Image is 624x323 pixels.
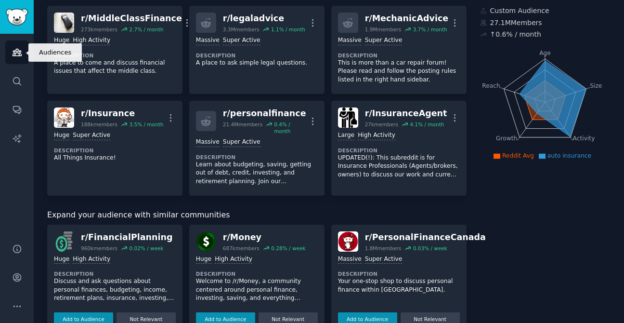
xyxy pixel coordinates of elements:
img: MiddleClassFinance [54,13,74,33]
div: Massive [196,138,220,147]
div: High Activity [358,131,395,140]
dt: Description [196,52,318,59]
div: Massive [196,36,220,45]
div: 0.28 % / week [271,245,305,252]
div: 21.4M members [223,121,262,135]
div: 1.8M members [365,245,402,252]
a: r/MechanicAdvice1.9Mmembers3.7% / monthMassiveSuper ActiveDescriptionThis is more than a car repa... [331,6,467,94]
p: A place to come and discuss financial issues that affect the middle class. [54,59,176,76]
a: InsuranceAgentr/InsuranceAgent27kmembers4.1% / monthLargeHigh ActivityDescriptionUPDATED(!): This... [331,101,467,196]
p: This is more than a car repair forum! Please read and follow the posting rules listed in the righ... [338,59,460,84]
img: Money [196,231,216,252]
p: A place to ask simple legal questions. [196,59,318,67]
div: 273k members [81,26,117,33]
div: 960k members [81,245,117,252]
p: Learn about budgeting, saving, getting out of debt, credit, investing, and retirement planning. J... [196,161,318,186]
p: All Things Insurance! [54,154,176,162]
a: r/personalfinance21.4Mmembers0.4% / monthMassiveSuper ActiveDescriptionLearn about budgeting, sav... [189,101,325,196]
p: Discuss and ask questions about personal finances, budgeting, income, retirement plans, insurance... [54,277,176,303]
a: r/legaladvice3.3Mmembers1.1% / monthMassiveSuper ActiveDescriptionA place to ask simple legal que... [189,6,325,94]
div: Huge [54,255,69,264]
dt: Description [338,52,460,59]
div: 0.03 % / week [413,245,447,252]
div: Super Active [223,36,260,45]
div: High Activity [73,36,110,45]
div: Massive [338,255,362,264]
div: 1.1 % / month [271,26,305,33]
div: 4.1 % / month [410,121,444,128]
img: InsuranceAgent [338,108,358,128]
div: 2.7 % / month [129,26,163,33]
a: MiddleClassFinancer/MiddleClassFinance273kmembers2.7% / monthHugeHigh ActivityDescriptionA place ... [47,6,182,94]
img: Insurance [54,108,74,128]
img: GummySearch logo [6,9,28,26]
div: 1.9M members [365,26,402,33]
p: UPDATED(!): This subreddit is for Insurance Professionals (Agents/brokers, owners) to discuss our... [338,154,460,179]
a: Insurancer/Insurance188kmembers3.5% / monthHugeSuper ActiveDescriptionAll Things Insurance! [47,101,182,196]
div: 687k members [223,245,260,252]
dt: Description [54,52,176,59]
div: Huge [196,255,211,264]
div: Super Active [73,131,110,140]
p: Your one-stop shop to discuss personal finance within [GEOGRAPHIC_DATA]. [338,277,460,294]
dt: Description [338,147,460,154]
div: 27k members [365,121,398,128]
div: Super Active [365,36,403,45]
tspan: Activity [572,135,595,142]
tspan: Reach [482,82,500,89]
div: 3.5 % / month [129,121,163,128]
div: Large [338,131,354,140]
div: r/ InsuranceAgent [365,108,447,120]
div: High Activity [215,255,252,264]
dt: Description [54,147,176,154]
div: r/ MechanicAdvice [365,13,449,25]
span: Expand your audience with similar communities [47,209,230,221]
div: Custom Audience [480,6,611,16]
div: 0.4 % / month [274,121,307,135]
div: Super Active [365,255,403,264]
div: r/ Money [223,231,306,243]
img: PersonalFinanceCanada [338,231,358,252]
div: Super Active [223,138,260,147]
div: 27.1M Members [480,18,611,28]
div: r/ personalfinance [223,108,308,120]
span: auto insurance [547,152,591,159]
span: Reddit Avg [502,152,534,159]
div: 3.3M members [223,26,260,33]
tspan: Size [590,82,602,89]
dt: Description [196,270,318,277]
div: ↑ 0.6 % / month [490,29,541,40]
tspan: Age [539,50,551,56]
div: Huge [54,131,69,140]
dt: Description [338,270,460,277]
div: r/ MiddleClassFinance [81,13,182,25]
img: FinancialPlanning [54,231,74,252]
div: r/ FinancialPlanning [81,231,172,243]
dt: Description [196,154,318,161]
div: r/ Insurance [81,108,163,120]
p: Welcome to /r/Money, a community centered around personal finance, investing, saving, and everyth... [196,277,318,303]
dt: Description [54,270,176,277]
div: 0.02 % / week [129,245,163,252]
div: Massive [338,36,362,45]
div: r/ PersonalFinanceCanada [365,231,486,243]
div: Huge [54,36,69,45]
div: r/ legaladvice [223,13,305,25]
tspan: Growth [496,135,517,142]
div: High Activity [73,255,110,264]
div: 3.7 % / month [413,26,447,33]
div: 188k members [81,121,117,128]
